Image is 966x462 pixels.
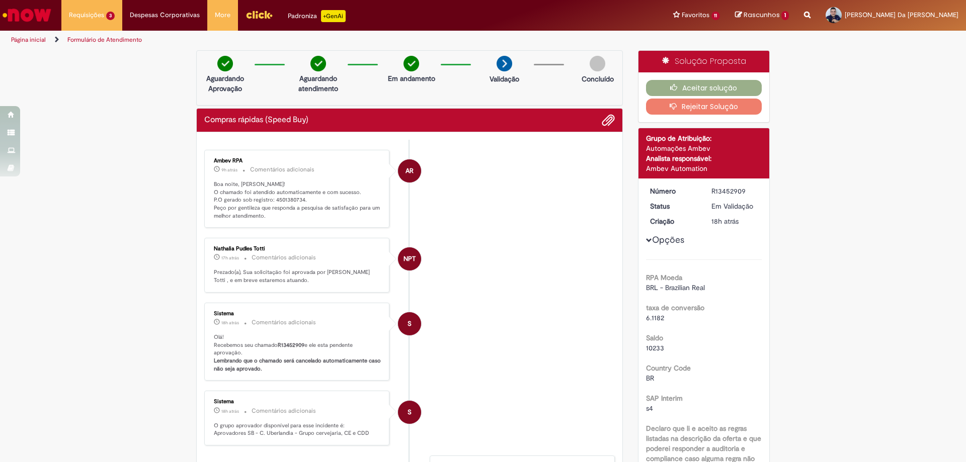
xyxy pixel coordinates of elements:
[250,165,314,174] small: Comentários adicionais
[646,394,683,403] b: SAP Interim
[204,116,308,125] h2: Compras rápidas (Speed Buy) Histórico de tíquete
[646,273,682,282] b: RPA Moeda
[646,283,705,292] span: BRL - Brazilian Real
[288,10,346,22] div: Padroniza
[711,217,739,226] span: 18h atrás
[646,333,663,342] b: Saldo
[497,56,512,71] img: arrow-next.png
[217,56,233,71] img: check-circle-green.png
[214,357,382,373] b: Lembrando que o chamado será cancelado automaticamente caso não seja aprovado.
[646,80,762,96] button: Aceitar solução
[252,407,316,415] small: Comentários adicionais
[398,401,421,424] div: System
[711,12,720,20] span: 11
[642,186,704,196] dt: Número
[214,246,381,252] div: Nathalia Pudles Totti
[294,73,343,94] p: Aguardando atendimento
[252,318,316,327] small: Comentários adicionais
[398,312,421,335] div: System
[646,163,762,173] div: Ambev Automation
[214,333,381,373] p: Olá! Recebemos seu chamado e ele esta pendente aprovação.
[590,56,605,71] img: img-circle-grey.png
[67,36,142,44] a: Formulário de Atendimento
[582,74,614,84] p: Concluído
[221,255,239,261] time: 27/08/2025 15:28:44
[201,73,250,94] p: Aguardando Aprovação
[221,408,239,414] time: 27/08/2025 14:49:46
[711,201,758,211] div: Em Validação
[735,11,789,20] a: Rascunhos
[646,133,762,143] div: Grupo de Atribuição:
[214,311,381,317] div: Sistema
[321,10,346,22] p: +GenAi
[214,268,381,284] p: Prezado(a), Sua solicitação foi aprovada por [PERSON_NAME] Totti , e em breve estaremos atuando.
[642,216,704,226] dt: Criação
[246,7,273,22] img: click_logo_yellow_360x200.png
[781,11,789,20] span: 1
[221,167,237,173] span: 9h atrás
[646,374,654,383] span: BR
[646,99,762,115] button: Rejeitar Solução
[221,320,239,326] span: 18h atrás
[638,51,770,72] div: Solução Proposta
[711,216,758,226] div: 27/08/2025 14:49:36
[214,158,381,164] div: Ambev RPA
[646,143,762,153] div: Automações Ambev
[646,343,664,352] span: 10233
[398,159,421,182] div: Ambev RPA
[214,422,381,437] p: O grupo aprovador disponível para esse incidente é: Aprovadores SB - C. Uberlandia - Grupo cervej...
[404,56,419,71] img: check-circle-green.png
[408,400,412,424] span: S
[845,11,958,19] span: [PERSON_NAME] Da [PERSON_NAME]
[682,10,709,20] span: Favoritos
[744,10,780,20] span: Rascunhos
[221,408,239,414] span: 18h atrás
[215,10,230,20] span: More
[398,247,421,270] div: Nathalia Pudles Totti
[278,341,304,349] b: R13452909
[221,167,237,173] time: 27/08/2025 22:59:59
[711,186,758,196] div: R13452909
[310,56,326,71] img: check-circle-green.png
[602,114,615,127] button: Adicionar anexos
[406,159,414,183] span: AR
[646,303,704,312] b: taxa de conversão
[214,180,381,220] p: Boa noite, [PERSON_NAME]! O chamado foi atendido automaticamente e com sucesso. P.O gerado sob re...
[490,74,519,84] p: Validação
[8,31,636,49] ul: Trilhas de página
[646,404,653,413] span: s4
[214,399,381,405] div: Sistema
[11,36,46,44] a: Página inicial
[408,312,412,336] span: S
[1,5,53,25] img: ServiceNow
[69,10,104,20] span: Requisições
[388,73,435,83] p: Em andamento
[646,153,762,163] div: Analista responsável:
[130,10,200,20] span: Despesas Corporativas
[404,247,416,271] span: NPT
[106,12,115,20] span: 3
[221,255,239,261] span: 17h atrás
[711,217,739,226] time: 27/08/2025 14:49:36
[646,363,691,373] b: Country Code
[642,201,704,211] dt: Status
[646,313,664,322] span: 6.1182
[252,253,316,262] small: Comentários adicionais
[221,320,239,326] time: 27/08/2025 14:49:49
